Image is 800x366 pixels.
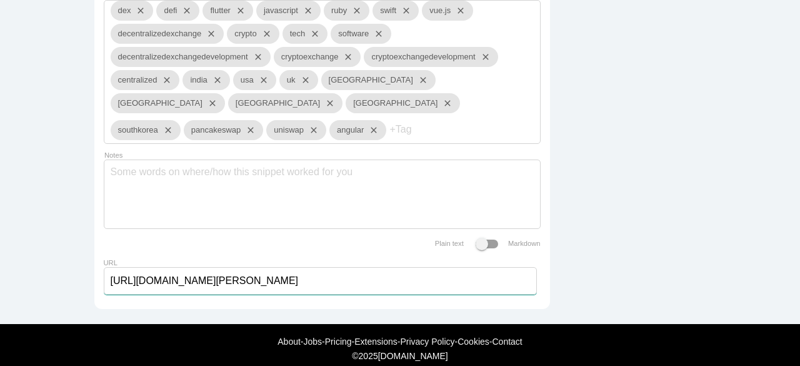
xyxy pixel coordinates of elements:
[422,1,473,21] div: vue.js
[305,24,320,44] i: close
[233,70,276,90] div: usa
[201,24,216,44] i: close
[111,47,271,67] div: decentralizedexchangedevelopment
[104,151,122,160] label: Notes
[111,1,154,21] div: dex
[347,1,362,21] i: close
[492,337,522,347] a: Contact
[111,93,225,113] div: [GEOGRAPHIC_DATA]
[182,70,229,90] div: india
[157,70,172,90] i: close
[476,47,491,67] i: close
[298,1,313,21] i: close
[331,24,391,44] div: software
[266,120,326,140] div: uniswap
[369,24,384,44] i: close
[257,24,272,44] i: close
[254,70,269,90] i: close
[202,1,253,21] div: flutter
[6,337,794,347] div: - - - - - -
[124,351,676,361] div: © [DOMAIN_NAME]
[241,120,256,140] i: close
[457,337,489,347] a: Cookies
[248,47,263,67] i: close
[372,1,419,21] div: swift
[359,351,378,361] span: 2025
[256,1,321,21] div: javascript
[346,93,460,113] div: [GEOGRAPHIC_DATA]
[413,70,428,90] i: close
[435,240,541,247] label: Plain text Markdown
[324,1,369,21] div: ruby
[104,267,537,295] input: Link where you got this code from
[282,24,328,44] div: tech
[207,70,222,90] i: close
[231,1,246,21] i: close
[354,337,397,347] a: Extensions
[321,70,436,90] div: [GEOGRAPHIC_DATA]
[364,120,379,140] i: close
[277,337,301,347] a: About
[104,259,117,267] label: URL
[227,24,279,44] div: crypto
[451,1,466,21] i: close
[304,337,322,347] a: Jobs
[279,70,318,90] div: uk
[158,120,173,140] i: close
[228,93,342,113] div: [GEOGRAPHIC_DATA]
[437,93,452,113] i: close
[296,70,311,90] i: close
[177,1,192,21] i: close
[400,337,454,347] a: Privacy Policy
[184,120,264,140] div: pancakeswap
[304,120,319,140] i: close
[338,47,353,67] i: close
[325,337,352,347] a: Pricing
[111,70,180,90] div: centralized
[396,1,411,21] i: close
[111,120,181,140] div: southkorea
[111,24,224,44] div: decentralizedexchange
[131,1,146,21] i: close
[274,47,361,67] div: cryptoexchange
[329,120,386,140] div: angular
[389,116,464,143] input: +Tag
[202,93,217,113] i: close
[156,1,199,21] div: defi
[364,47,497,67] div: cryptoexchangedevelopment
[320,93,335,113] i: close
